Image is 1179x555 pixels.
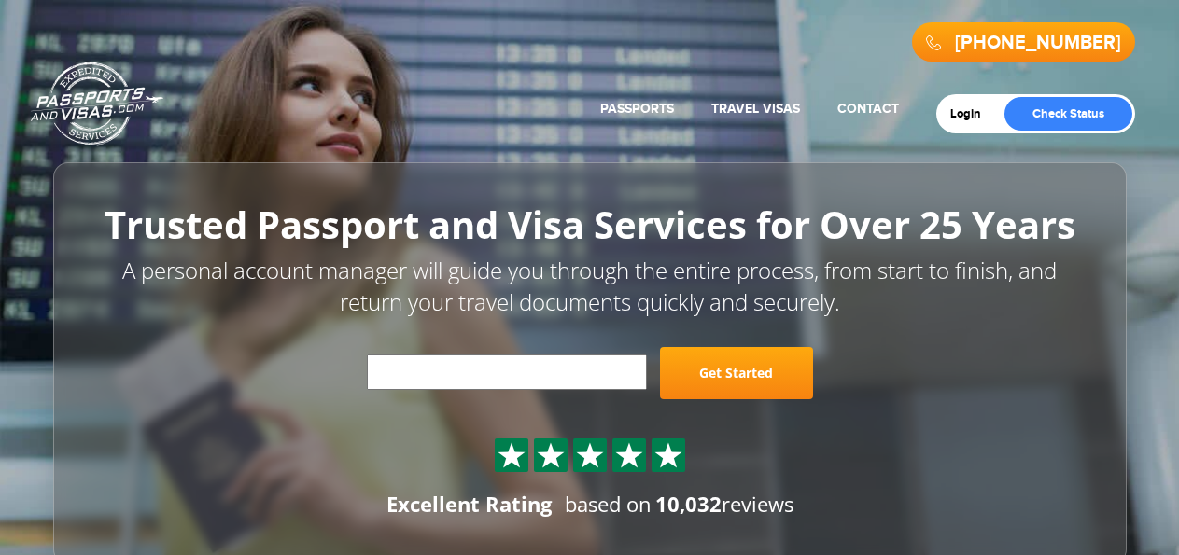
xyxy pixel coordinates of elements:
a: Contact [837,101,899,117]
img: Sprite St [654,441,682,469]
img: Sprite St [576,441,604,469]
h1: Trusted Passport and Visa Services for Over 25 Years [95,204,1085,245]
strong: 10,032 [655,490,722,518]
img: Sprite St [498,441,526,469]
a: Get Started [660,347,813,399]
a: Check Status [1004,97,1132,131]
img: Sprite St [537,441,565,469]
a: Passports & [DOMAIN_NAME] [31,62,163,146]
a: Login [950,106,994,121]
a: Travel Visas [711,101,800,117]
span: based on [565,490,652,518]
p: A personal account manager will guide you through the entire process, from start to finish, and r... [95,255,1085,319]
span: reviews [655,490,793,518]
img: Sprite St [615,441,643,469]
div: Excellent Rating [386,490,552,519]
a: Passports [600,101,674,117]
a: [PHONE_NUMBER] [955,32,1121,54]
